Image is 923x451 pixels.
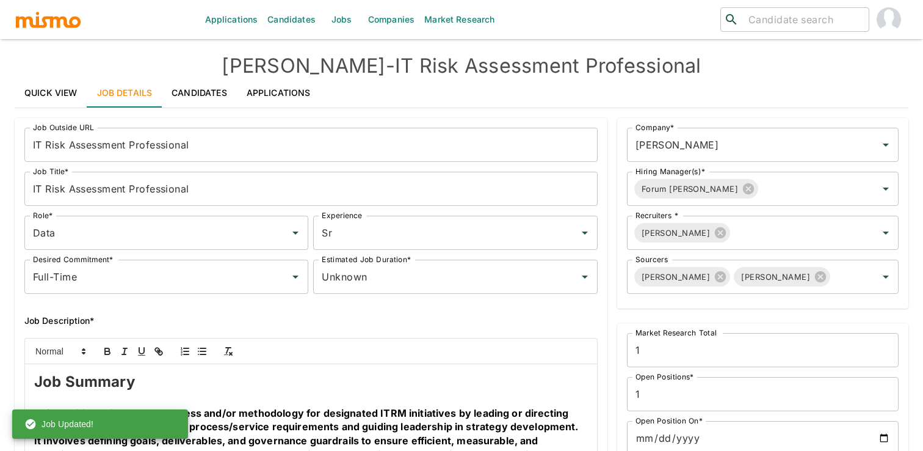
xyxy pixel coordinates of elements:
[15,10,82,29] img: logo
[635,210,678,221] label: Recruiters *
[877,136,894,153] button: Open
[287,268,304,285] button: Open
[322,210,362,221] label: Experience
[33,166,69,177] label: Job Title*
[15,78,87,108] a: Quick View
[33,210,52,221] label: Role*
[634,182,745,196] span: Forum [PERSON_NAME]
[635,416,703,426] label: Open Position On*
[33,254,114,265] label: Desired Commitment*
[635,254,668,265] label: Sourcers
[24,413,93,435] div: Job Updated!
[877,268,894,285] button: Open
[635,166,705,177] label: Hiring Manager(s)*
[34,373,135,391] strong: Job Summary
[322,254,411,265] label: Estimated Job Duration*
[634,270,718,284] span: [PERSON_NAME]
[634,226,718,240] span: [PERSON_NAME]
[877,180,894,197] button: Open
[287,224,304,241] button: Open
[15,54,908,78] h4: [PERSON_NAME] - IT Risk Assessment Professional
[635,122,674,133] label: Company*
[634,223,731,243] div: [PERSON_NAME]
[635,372,694,382] label: Open Positions*
[576,224,593,241] button: Open
[634,267,731,287] div: [PERSON_NAME]
[24,313,598,328] h6: Job Description*
[734,270,817,284] span: [PERSON_NAME]
[877,7,901,32] img: Gabriel Hernandez
[877,224,894,241] button: Open
[734,267,830,287] div: [PERSON_NAME]
[33,122,94,133] label: Job Outside URL
[237,78,320,108] a: Applications
[162,78,237,108] a: Candidates
[634,179,758,199] div: Forum [PERSON_NAME]
[635,328,717,338] label: Market Research Total
[576,268,593,285] button: Open
[744,11,864,28] input: Candidate search
[87,78,162,108] a: Job Details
